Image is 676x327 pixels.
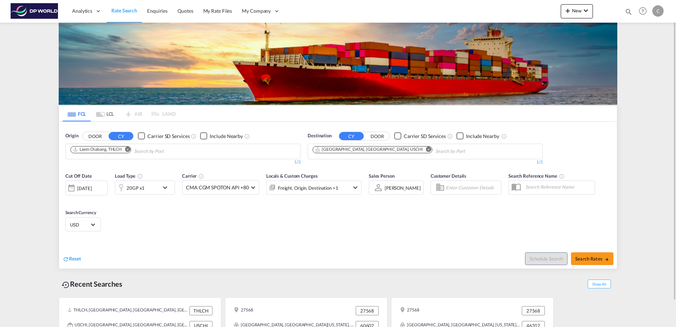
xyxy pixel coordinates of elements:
span: New [564,8,590,13]
md-icon: The selected Trucker/Carrierwill be displayed in the rate results If the rates are from another f... [198,173,204,179]
div: C [652,5,664,17]
span: Quotes [177,8,193,14]
span: Locals & Custom Charges [266,173,318,179]
div: 27568 [234,306,253,315]
input: Search Reference Name [522,182,595,192]
md-datepicker: Select [65,195,71,204]
div: Freight Origin Destination Factory Stuffing [278,183,338,193]
span: Analytics [72,7,92,15]
span: Load Type [115,173,143,179]
img: c08ca190194411f088ed0f3ba295208c.png [11,3,58,19]
span: Sales Person [369,173,395,179]
span: USD [70,222,90,228]
md-tab-item: FCL [63,106,91,121]
md-icon: icon-backup-restore [62,281,70,289]
span: Help [637,5,649,17]
span: Show All [588,280,611,288]
button: Note: By default Schedule search will only considerorigin ports, destination ports and cut off da... [525,252,567,265]
div: Freight Origin Destination Factory Stuffingicon-chevron-down [266,180,362,195]
div: 20GP x1icon-chevron-down [115,180,175,195]
div: Chicago, IL, USCHI [315,147,423,153]
div: THLCH, Laem Chabang, Thailand, South East Asia, Asia Pacific [68,306,188,315]
div: OriginDOOR CY Checkbox No InkUnchecked: Search for CY (Container Yard) services for all selected ... [59,122,617,269]
span: My Company [242,7,271,15]
div: 27568 [522,306,545,315]
div: THLCH [190,306,212,315]
span: Origin [65,132,78,139]
md-pagination-wrapper: Use the left and right arrow keys to navigate between tabs [63,106,176,121]
button: DOOR [365,132,390,140]
div: icon-refreshReset [63,255,81,263]
span: Search Reference Name [508,173,565,179]
md-icon: icon-chevron-down [582,6,590,15]
md-chips-wrap: Chips container. Use arrow keys to select chips. [311,144,505,157]
span: Cut Off Date [65,173,92,179]
md-select: Sales Person: Courtney Hebert [384,183,421,193]
button: CY [339,132,364,140]
div: 27568 [356,306,379,315]
md-icon: Unchecked: Ignores neighbouring ports when fetching rates.Checked : Includes neighbouring ports w... [501,133,507,139]
button: DOOR [83,132,107,140]
div: Help [637,5,652,18]
button: CY [109,132,133,140]
span: Search Currency [65,210,96,215]
div: Press delete to remove this chip. [73,147,123,153]
div: Laem Chabang, THLCH [73,147,122,153]
input: Chips input. [134,146,201,157]
md-icon: icon-chevron-down [351,183,360,192]
md-icon: icon-plus 400-fg [564,6,572,15]
span: Customer Details [431,173,466,179]
button: Remove [421,147,432,154]
md-checkbox: Checkbox No Ink [394,132,446,140]
div: 27568 [400,306,419,315]
md-checkbox: Checkbox No Ink [200,132,243,140]
div: 1/3 [308,159,543,165]
md-icon: Unchecked: Search for CY (Container Yard) services for all selected carriers.Checked : Search for... [191,133,197,139]
md-checkbox: Checkbox No Ink [138,132,190,140]
md-icon: icon-magnify [625,8,633,16]
span: Carrier [182,173,204,179]
div: Carrier SD Services [147,133,190,140]
input: Enter Customer Details [446,182,499,193]
img: LCL+%26+FCL+BACKGROUND.png [59,23,617,105]
span: My Rate Files [203,8,232,14]
div: Recent Searches [59,276,125,292]
div: Press delete to remove this chip. [315,147,424,153]
div: Carrier SD Services [404,133,446,140]
div: Include Nearby [210,133,243,140]
button: icon-plus 400-fgNewicon-chevron-down [561,4,593,18]
md-tab-item: LCL [91,106,119,121]
div: 1/3 [65,159,301,165]
div: 20GP x1 [127,183,145,193]
input: Chips input. [435,146,502,157]
span: Destination [308,132,332,139]
span: Reset [69,256,81,262]
md-select: Select Currency: $ USDUnited States Dollar [69,219,97,230]
md-icon: Unchecked: Search for CY (Container Yard) services for all selected carriers.Checked : Search for... [447,133,453,139]
md-chips-wrap: Chips container. Use arrow keys to select chips. [69,144,204,157]
md-icon: icon-information-outline [137,173,143,179]
div: [DATE] [77,185,92,191]
button: Remove [120,147,131,154]
span: Rate Search [111,7,137,13]
span: CMA CGM SPOTON API +80 [186,184,249,191]
md-icon: Your search will be saved by the below given name [559,173,565,179]
md-checkbox: Checkbox No Ink [456,132,499,140]
div: [PERSON_NAME] [385,185,421,191]
md-icon: icon-chevron-down [161,183,173,192]
md-icon: Unchecked: Ignores neighbouring ports when fetching rates.Checked : Includes neighbouring ports w... [244,133,250,139]
md-icon: icon-arrow-right [604,257,609,262]
button: Search Ratesicon-arrow-right [571,252,613,265]
span: Search Rates [575,256,609,262]
div: icon-magnify [625,8,633,18]
span: Enquiries [147,8,168,14]
md-icon: icon-refresh [63,256,69,262]
div: Include Nearby [466,133,499,140]
div: [DATE] [65,180,108,195]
